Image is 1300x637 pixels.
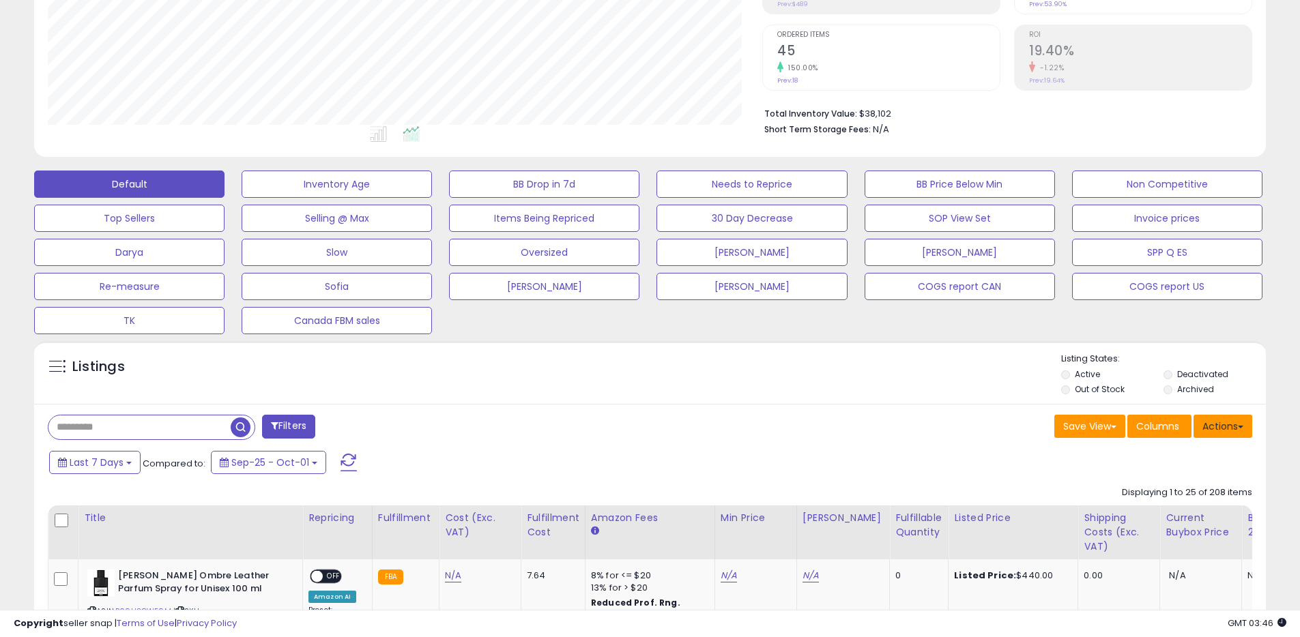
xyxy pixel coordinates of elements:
strong: Copyright [14,617,63,629]
button: Selling @ Max [242,205,432,232]
button: [PERSON_NAME] [449,273,639,300]
button: Inventory Age [242,171,432,198]
span: N/A [873,123,889,136]
div: Title [84,511,297,525]
button: SOP View Set [865,205,1055,232]
span: ROI [1029,31,1252,39]
button: Invoice prices [1072,205,1262,232]
small: Prev: 18 [777,76,798,85]
div: 0 [895,569,938,582]
b: Listed Price: [954,569,1016,582]
div: Amazon AI [308,591,356,603]
button: Sofia [242,273,432,300]
span: Columns [1136,419,1179,433]
button: Items Being Repriced [449,205,639,232]
div: 13% for > $20 [591,582,704,594]
span: 2025-10-9 03:46 GMT [1228,617,1286,629]
a: N/A [721,569,737,582]
span: Compared to: [143,457,205,470]
button: Darya [34,239,225,266]
button: Default [34,171,225,198]
button: Slow [242,239,432,266]
div: Shipping Costs (Exc. VAT) [1084,511,1154,554]
div: 7.64 [527,569,575,582]
img: 31suACYxZEL._SL40_.jpg [87,569,115,597]
small: Amazon Fees. [591,525,599,537]
h2: 19.40% [1029,43,1252,61]
button: Oversized [449,239,639,266]
div: Min Price [721,511,791,525]
a: Terms of Use [117,617,175,629]
button: COGS report CAN [865,273,1055,300]
button: [PERSON_NAME] [865,239,1055,266]
div: [PERSON_NAME] [803,511,884,525]
div: 0.00 [1084,569,1149,582]
button: TK [34,307,225,334]
div: Repricing [308,511,366,525]
span: Ordered Items [777,31,1000,39]
button: SPP Q ES [1072,239,1262,266]
small: 150.00% [783,63,818,73]
button: 30 Day Decrease [656,205,847,232]
button: BB Price Below Min [865,171,1055,198]
button: Canada FBM sales [242,307,432,334]
b: Total Inventory Value: [764,108,857,119]
small: FBA [378,569,403,584]
span: Last 7 Days [70,456,124,469]
button: [PERSON_NAME] [656,273,847,300]
p: Listing States: [1061,353,1266,366]
button: Re-measure [34,273,225,300]
div: Fulfillment Cost [527,511,579,539]
div: BB Share 24h. [1247,511,1297,539]
label: Archived [1177,383,1214,395]
li: $38,102 [764,104,1242,121]
button: Non Competitive [1072,171,1262,198]
div: Listed Price [954,511,1072,525]
button: Columns [1127,415,1191,438]
button: BB Drop in 7d [449,171,639,198]
div: seller snap | | [14,617,237,630]
button: Sep-25 - Oct-01 [211,451,326,474]
label: Active [1075,368,1100,380]
button: Needs to Reprice [656,171,847,198]
button: Top Sellers [34,205,225,232]
div: Cost (Exc. VAT) [445,511,515,539]
b: [PERSON_NAME] Ombre Leather Parfum Spray for Unisex 100 ml [118,569,284,598]
div: Current Buybox Price [1166,511,1236,539]
b: Short Term Storage Fees: [764,123,871,135]
small: Prev: 19.64% [1029,76,1065,85]
button: COGS report US [1072,273,1262,300]
div: Fulfillable Quantity [895,511,942,539]
label: Out of Stock [1075,383,1125,395]
div: Fulfillment [378,511,433,525]
div: N/A [1247,569,1292,582]
div: 8% for <= $20 [591,569,704,582]
span: N/A [1169,569,1185,582]
div: Displaying 1 to 25 of 208 items [1122,486,1252,499]
button: Last 7 Days [49,451,141,474]
h5: Listings [72,357,125,376]
button: [PERSON_NAME] [656,239,847,266]
button: Save View [1054,415,1125,438]
label: Deactivated [1177,368,1228,380]
a: N/A [445,569,461,582]
span: OFF [323,571,345,582]
div: $440.00 [954,569,1067,582]
small: -1.22% [1035,63,1064,73]
button: Filters [262,415,315,439]
a: N/A [803,569,819,582]
a: Privacy Policy [177,617,237,629]
div: Amazon Fees [591,511,709,525]
h2: 45 [777,43,1000,61]
span: Sep-25 - Oct-01 [231,456,309,469]
button: Actions [1194,415,1252,438]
